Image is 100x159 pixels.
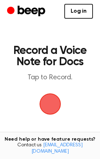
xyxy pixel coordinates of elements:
a: [EMAIL_ADDRESS][DOMAIN_NAME] [31,143,83,154]
p: Tap to Record. [13,73,87,82]
a: Log in [64,4,93,19]
img: Beep Logo [40,93,61,115]
span: Contact us [4,142,96,155]
a: Beep [7,5,47,18]
h1: Record a Voice Note for Docs [13,45,87,68]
